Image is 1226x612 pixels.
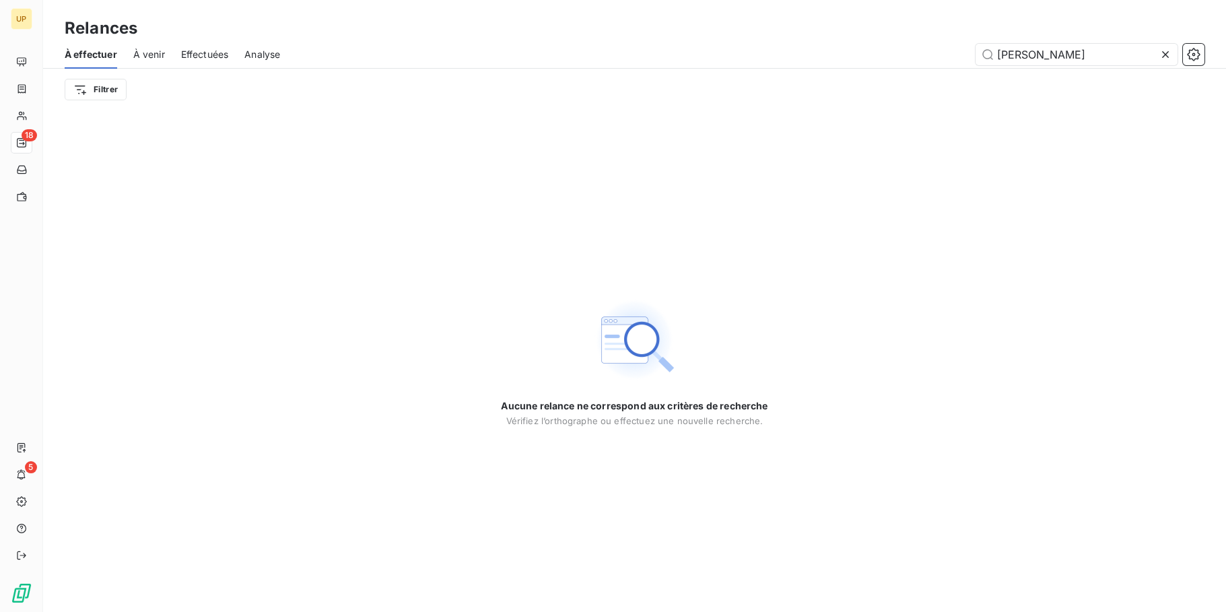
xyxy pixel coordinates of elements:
[25,461,37,473] span: 5
[11,582,32,604] img: Logo LeanPay
[11,8,32,30] div: UP
[591,297,677,383] img: Empty state
[65,48,117,61] span: À effectuer
[65,16,137,40] h3: Relances
[506,415,763,426] span: Vérifiez l’orthographe ou effectuez une nouvelle recherche.
[501,399,768,413] span: Aucune relance ne correspond aux critères de recherche
[976,44,1178,65] input: Rechercher
[133,48,165,61] span: À venir
[181,48,229,61] span: Effectuées
[65,79,127,100] button: Filtrer
[22,129,37,141] span: 18
[1180,566,1213,599] iframe: Intercom live chat
[244,48,280,61] span: Analyse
